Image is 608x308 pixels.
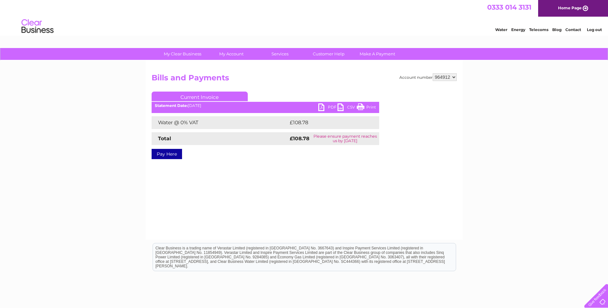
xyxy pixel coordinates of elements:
a: Print [357,103,376,113]
a: Make A Payment [351,48,404,60]
a: My Clear Business [156,48,209,60]
a: Current Invoice [152,92,248,101]
a: Log out [587,27,602,32]
a: PDF [318,103,337,113]
a: Energy [511,27,525,32]
h2: Bills and Payments [152,73,457,85]
a: CSV [337,103,357,113]
b: Statement Date: [155,103,188,108]
td: £108.78 [288,116,368,129]
div: [DATE] [152,103,379,108]
a: My Account [205,48,258,60]
img: logo.png [21,17,54,36]
a: Customer Help [302,48,355,60]
a: Pay Here [152,149,182,159]
div: Clear Business is a trading name of Verastar Limited (registered in [GEOGRAPHIC_DATA] No. 3667643... [153,4,456,31]
a: Water [495,27,507,32]
a: 0333 014 3131 [487,3,531,11]
a: Contact [565,27,581,32]
a: Telecoms [529,27,548,32]
strong: Total [158,135,171,142]
td: Please ensure payment reaches us by [DATE] [311,132,379,145]
td: Water @ 0% VAT [152,116,288,129]
a: Services [254,48,306,60]
a: Blog [552,27,562,32]
strong: £108.78 [290,135,309,142]
div: Account number [399,73,457,81]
